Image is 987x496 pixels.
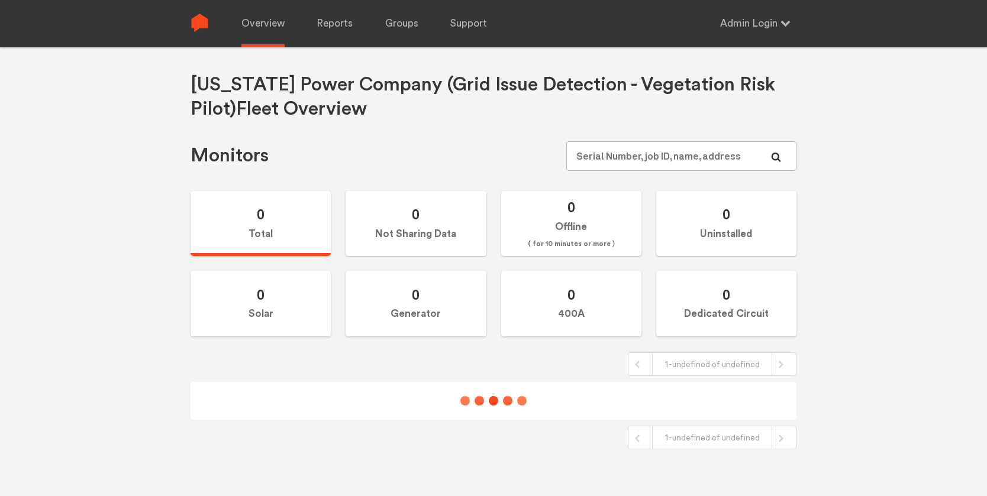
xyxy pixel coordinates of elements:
[528,237,615,251] span: ( for 10 minutes or more )
[501,191,641,257] label: Offline
[566,141,796,171] input: Serial Number, job ID, name, address
[656,271,796,336] label: Dedicated Circuit
[501,271,641,336] label: 400A
[656,191,796,257] label: Uninstalled
[191,73,796,121] h1: [US_STATE] Power Company (Grid Issue Detection - Vegetation Risk Pilot) Fleet Overview
[567,199,575,216] span: 0
[257,286,265,303] span: 0
[346,191,486,257] label: Not Sharing Data
[257,206,265,223] span: 0
[412,206,420,223] span: 0
[567,286,575,303] span: 0
[652,426,772,449] div: 1-undefined of undefined
[191,14,209,32] img: Sense Logo
[722,286,730,303] span: 0
[191,144,269,168] h1: Monitors
[191,191,331,257] label: Total
[722,206,730,223] span: 0
[191,271,331,336] label: Solar
[652,353,772,375] div: 1-undefined of undefined
[412,286,420,303] span: 0
[346,271,486,336] label: Generator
